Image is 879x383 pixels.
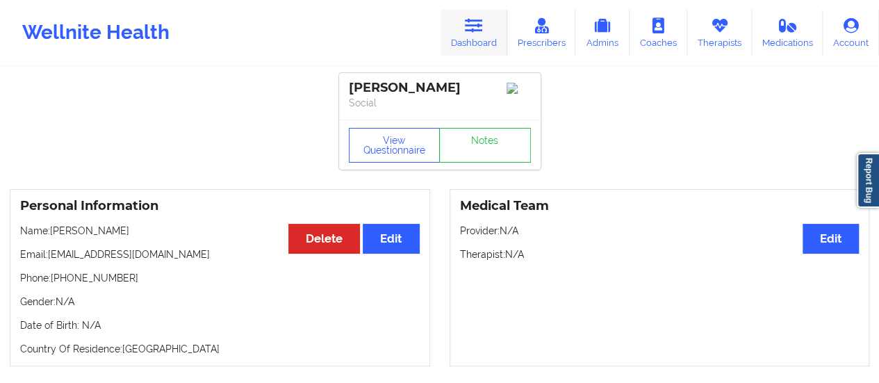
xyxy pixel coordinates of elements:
[363,224,419,254] button: Edit
[20,295,420,309] p: Gender: N/A
[857,153,879,208] a: Report Bug
[349,128,441,163] button: View Questionnaire
[20,342,420,356] p: Country Of Residence: [GEOGRAPHIC_DATA]
[20,271,420,285] p: Phone: [PHONE_NUMBER]
[439,128,531,163] a: Notes
[460,224,860,238] p: Provider: N/A
[460,198,860,214] h3: Medical Team
[687,10,752,56] a: Therapists
[20,198,420,214] h3: Personal Information
[507,83,531,94] img: Image%2Fplaceholer-image.png
[752,10,823,56] a: Medications
[803,224,859,254] button: Edit
[823,10,879,56] a: Account
[441,10,507,56] a: Dashboard
[288,224,360,254] button: Delete
[349,96,531,110] p: Social
[20,318,420,332] p: Date of Birth: N/A
[507,10,576,56] a: Prescribers
[20,247,420,261] p: Email: [EMAIL_ADDRESS][DOMAIN_NAME]
[460,247,860,261] p: Therapist: N/A
[630,10,687,56] a: Coaches
[20,224,420,238] p: Name: [PERSON_NAME]
[349,80,531,96] div: [PERSON_NAME]
[575,10,630,56] a: Admins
